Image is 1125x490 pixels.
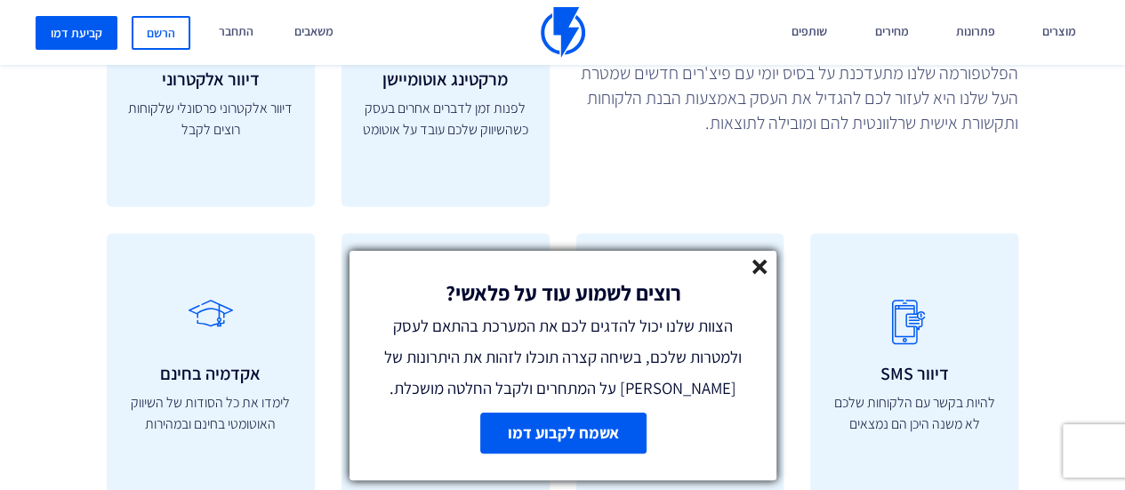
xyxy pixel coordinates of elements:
[132,16,190,50] a: הרשם
[36,16,117,50] a: קביעת דמו
[828,363,1000,382] h3: דיוור SMS
[125,363,297,382] h3: אקדמיה בחינם
[125,69,297,89] h3: דיוור אלקטרוני
[125,391,297,434] p: לימדו את כל הסודות של השיווק האוטומטי בחינם ובמהירות
[576,60,1019,135] p: הפלטפורמה שלנו מתעדכנת על בסיס יומי עם פיצ'רים חדשים שמטרת העל שלנו היא לעזור לכם להגדיל את העסק ...
[359,98,532,141] p: לפנות זמן לדברים אחרים בעסק כשהשיווק שלכם עובד על אוטומט
[828,391,1000,434] p: להיות בקשר עם הלקוחות שלכם לא משנה היכן הם נמצאים
[359,69,532,89] h3: מרקטינג אוטומיישן
[125,98,297,141] p: דיוור אלקטרוני פרסונלי שלקוחות רוצים לקבל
